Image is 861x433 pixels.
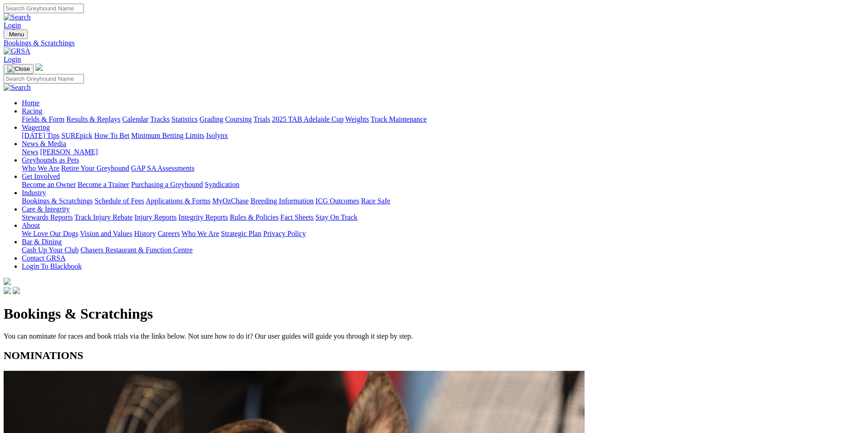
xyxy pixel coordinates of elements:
[22,213,73,221] a: Stewards Reports
[4,305,857,322] h1: Bookings & Scratchings
[4,332,857,340] p: You can nominate for races and book trials via the links below. Not sure how to do it? Our user g...
[4,64,34,74] button: Toggle navigation
[212,197,249,205] a: MyOzChase
[4,39,857,47] a: Bookings & Scratchings
[146,197,211,205] a: Applications & Forms
[178,213,228,221] a: Integrity Reports
[131,181,203,188] a: Purchasing a Greyhound
[22,181,857,189] div: Get Involved
[280,213,314,221] a: Fact Sheets
[131,132,204,139] a: Minimum Betting Limits
[22,197,857,205] div: Industry
[9,31,24,38] span: Menu
[22,148,857,156] div: News & Media
[345,115,369,123] a: Weights
[22,164,59,172] a: Who We Are
[22,140,66,148] a: News & Media
[22,197,93,205] a: Bookings & Scratchings
[4,349,857,362] h2: NOMINATIONS
[4,4,84,13] input: Search
[22,262,82,270] a: Login To Blackbook
[230,213,279,221] a: Rules & Policies
[22,107,42,115] a: Racing
[172,115,198,123] a: Statistics
[61,164,129,172] a: Retire Your Greyhound
[134,213,177,221] a: Injury Reports
[4,55,21,63] a: Login
[4,84,31,92] img: Search
[206,132,228,139] a: Isolynx
[225,115,252,123] a: Coursing
[4,74,84,84] input: Search
[22,205,70,213] a: Care & Integrity
[150,115,170,123] a: Tracks
[22,115,64,123] a: Fields & Form
[22,230,857,238] div: About
[7,65,30,73] img: Close
[22,221,40,229] a: About
[263,230,306,237] a: Privacy Policy
[122,115,148,123] a: Calendar
[157,230,180,237] a: Careers
[253,115,270,123] a: Trials
[4,278,11,285] img: logo-grsa-white.png
[221,230,261,237] a: Strategic Plan
[22,115,857,123] div: Racing
[35,64,43,71] img: logo-grsa-white.png
[22,164,857,172] div: Greyhounds as Pets
[182,230,219,237] a: Who We Are
[22,132,59,139] a: [DATE] Tips
[22,172,60,180] a: Get Involved
[13,287,20,294] img: twitter.svg
[22,246,79,254] a: Cash Up Your Club
[74,213,133,221] a: Track Injury Rebate
[205,181,239,188] a: Syndication
[315,213,357,221] a: Stay On Track
[131,164,195,172] a: GAP SA Assessments
[4,21,21,29] a: Login
[4,13,31,21] img: Search
[22,246,857,254] div: Bar & Dining
[94,197,144,205] a: Schedule of Fees
[134,230,156,237] a: History
[22,148,38,156] a: News
[22,230,78,237] a: We Love Our Dogs
[22,213,857,221] div: Care & Integrity
[22,189,46,197] a: Industry
[4,287,11,294] img: facebook.svg
[80,230,132,237] a: Vision and Values
[22,132,857,140] div: Wagering
[22,181,76,188] a: Become an Owner
[22,123,50,131] a: Wagering
[80,246,192,254] a: Chasers Restaurant & Function Centre
[272,115,344,123] a: 2025 TAB Adelaide Cup
[361,197,390,205] a: Race Safe
[22,254,65,262] a: Contact GRSA
[315,197,359,205] a: ICG Outcomes
[78,181,129,188] a: Become a Trainer
[61,132,92,139] a: SUREpick
[251,197,314,205] a: Breeding Information
[371,115,427,123] a: Track Maintenance
[66,115,120,123] a: Results & Replays
[4,30,28,39] button: Toggle navigation
[22,238,62,246] a: Bar & Dining
[4,47,30,55] img: GRSA
[40,148,98,156] a: [PERSON_NAME]
[200,115,223,123] a: Grading
[22,99,39,107] a: Home
[94,132,130,139] a: How To Bet
[22,156,79,164] a: Greyhounds as Pets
